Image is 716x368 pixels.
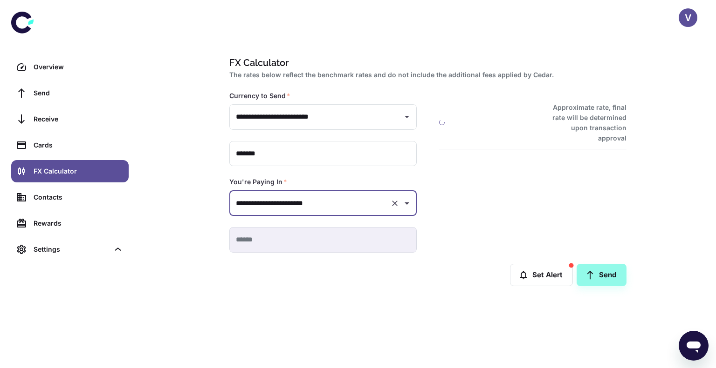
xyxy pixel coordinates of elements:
div: Receive [34,114,123,124]
h1: FX Calculator [229,56,623,70]
button: V [679,8,697,27]
div: Settings [34,244,109,254]
button: Set Alert [510,264,573,286]
iframe: Button to launch messaging window [679,331,709,361]
a: Rewards [11,212,129,234]
a: FX Calculator [11,160,129,182]
div: Settings [11,238,129,261]
button: Clear [388,197,401,210]
button: Open [400,110,413,123]
div: FX Calculator [34,166,123,176]
label: You're Paying In [229,177,287,187]
label: Currency to Send [229,91,290,100]
a: Receive [11,108,129,130]
a: Cards [11,134,129,156]
h6: Approximate rate, final rate will be determined upon transaction approval [542,102,626,143]
div: Contacts [34,192,123,202]
div: Rewards [34,218,123,228]
button: Open [400,197,413,210]
a: Contacts [11,186,129,208]
a: Send [577,264,626,286]
a: Overview [11,56,129,78]
div: Overview [34,62,123,72]
a: Send [11,82,129,104]
div: Cards [34,140,123,150]
div: Send [34,88,123,98]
